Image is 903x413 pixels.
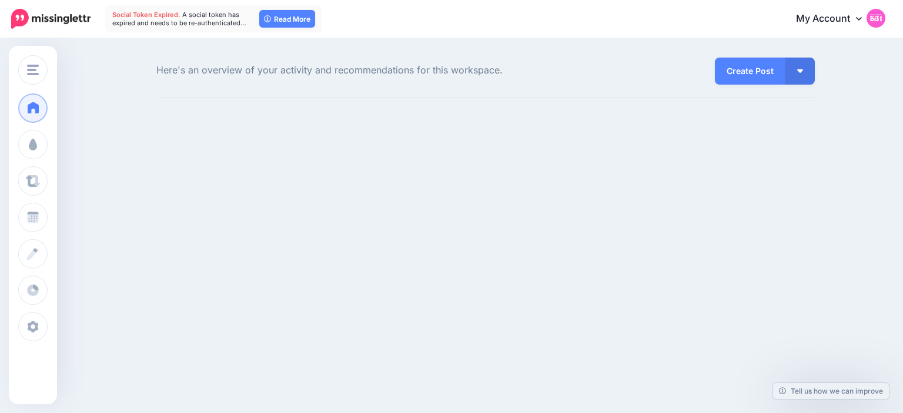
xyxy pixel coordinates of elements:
[112,11,246,27] span: A social token has expired and needs to be re-authenticated…
[773,383,889,399] a: Tell us how we can improve
[112,11,180,19] span: Social Token Expired.
[27,65,39,75] img: menu.png
[797,69,803,73] img: arrow-down-white.png
[259,10,315,28] a: Read More
[156,63,590,78] span: Here's an overview of your activity and recommendations for this workspace.
[784,5,885,33] a: My Account
[715,58,785,85] a: Create Post
[11,9,91,29] img: Missinglettr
